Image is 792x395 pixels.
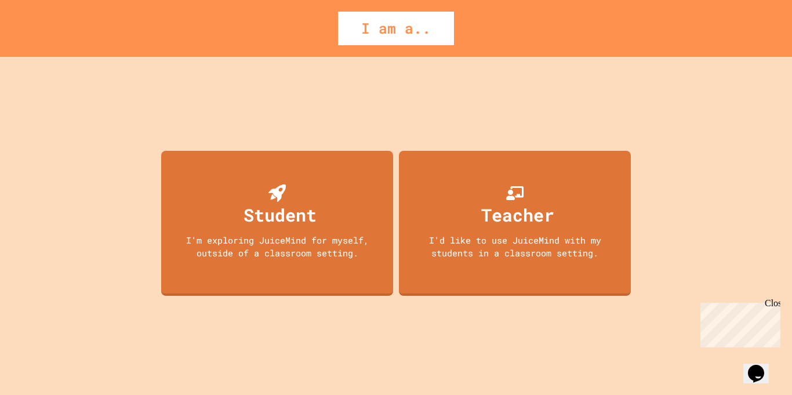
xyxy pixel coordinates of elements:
[173,234,382,260] div: I'm exploring JuiceMind for myself, outside of a classroom setting.
[338,12,454,45] div: I am a..
[410,234,619,260] div: I'd like to use JuiceMind with my students in a classroom setting.
[5,5,80,74] div: Chat with us now!Close
[481,202,554,228] div: Teacher
[244,202,317,228] div: Student
[696,298,780,347] iframe: chat widget
[743,349,780,383] iframe: chat widget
